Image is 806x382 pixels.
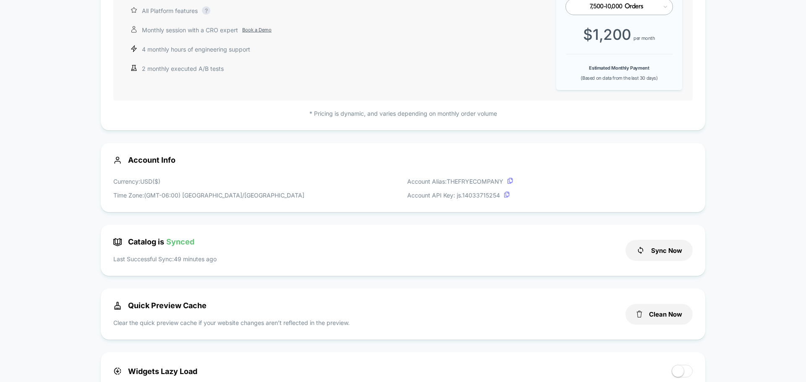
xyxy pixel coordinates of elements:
[625,240,693,261] button: Sync Now
[633,35,655,41] span: per month
[113,237,194,246] span: Catalog is
[113,191,304,200] p: Time Zone: (GMT-06:00) [GEOGRAPHIC_DATA]/[GEOGRAPHIC_DATA]
[142,45,250,54] p: 4 monthly hours of engineering support
[142,6,198,15] p: All Platform features
[166,237,194,246] span: Synced
[581,75,657,81] span: (Based on data from the last 30 days)
[113,255,217,263] p: Last Successful Sync: 49 minutes ago
[625,304,693,325] button: Clean Now
[242,26,272,34] a: Book a Demo
[113,109,693,118] p: * Pricing is dynamic, and varies depending on monthly order volume
[583,26,631,43] span: $ 1,200
[113,301,207,310] span: Quick Preview Cache
[202,6,210,15] div: ?
[575,3,657,11] div: 7,500-10,000 Orders
[113,177,304,186] p: Currency: USD ( $ )
[142,64,224,73] p: 2 monthly executed A/B tests
[113,318,350,327] p: Clear the quick preview cache if your website changes aren’t reflected in the preview.
[113,156,693,164] span: Account Info
[589,65,649,71] b: Estimated Monthly Payment
[407,177,513,186] p: Account Alias: THEFRYECOMPANY
[142,26,272,34] p: Monthly session with a CRO expert
[113,367,197,376] span: Widgets Lazy Load
[407,191,513,200] p: Account API Key: js. 14033715254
